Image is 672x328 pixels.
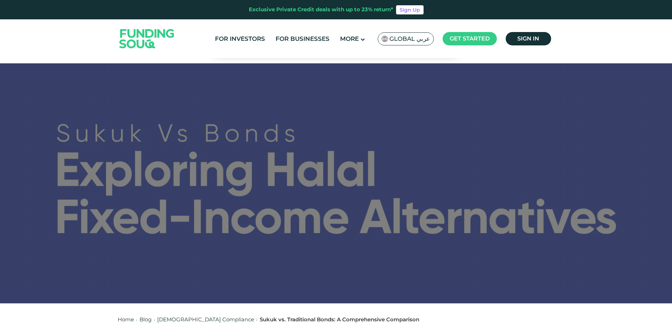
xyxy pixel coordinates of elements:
div: Exclusive Private Credit deals with up to 23% return* [249,6,393,14]
span: More [340,35,359,42]
img: SA Flag [382,36,388,42]
a: For Businesses [274,33,331,45]
a: Home [118,316,134,323]
span: Global عربي [389,35,430,43]
img: Logo [112,21,181,56]
a: Blog [140,316,152,323]
a: [DEMOGRAPHIC_DATA] Compliance [157,316,254,323]
a: For Investors [213,33,267,45]
span: Get started [450,35,490,42]
a: Sign Up [396,5,424,14]
a: Sign in [506,32,551,45]
div: Sukuk vs. Traditional Bonds: A Comprehensive Comparison [260,316,419,324]
span: Sign in [517,35,539,42]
